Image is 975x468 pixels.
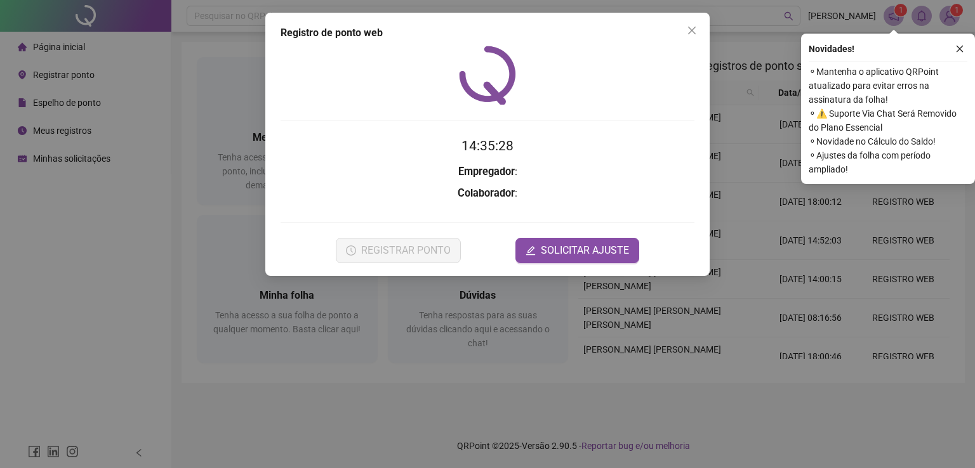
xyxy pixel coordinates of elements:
h3: : [281,185,694,202]
button: REGISTRAR PONTO [336,238,461,263]
button: editSOLICITAR AJUSTE [515,238,639,263]
strong: Colaborador [458,187,515,199]
span: SOLICITAR AJUSTE [541,243,629,258]
time: 14:35:28 [461,138,514,153]
span: ⚬ Novidade no Cálculo do Saldo! [809,134,967,148]
strong: Empregador [458,166,515,178]
img: QRPoint [459,46,516,105]
span: ⚬ Ajustes da folha com período ampliado! [809,148,967,176]
span: edit [526,245,536,256]
h3: : [281,164,694,180]
div: Registro de ponto web [281,25,694,41]
span: close [687,25,697,36]
span: ⚬ Mantenha o aplicativo QRPoint atualizado para evitar erros na assinatura da folha! [809,65,967,107]
span: ⚬ ⚠️ Suporte Via Chat Será Removido do Plano Essencial [809,107,967,134]
button: Close [682,20,702,41]
span: close [955,44,964,53]
span: Novidades ! [809,42,854,56]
